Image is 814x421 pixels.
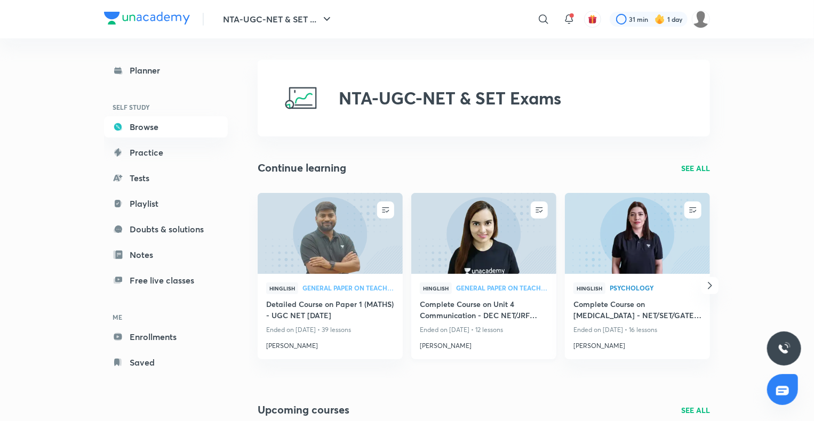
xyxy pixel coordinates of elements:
a: [PERSON_NAME] [266,337,394,351]
a: General Paper on Teaching [302,285,394,292]
p: Ended on [DATE] • 39 lessons [266,323,394,337]
img: new-thumbnail [256,192,404,274]
span: General Paper on Teaching [302,285,394,291]
a: Saved [104,352,228,373]
a: Planner [104,60,228,81]
a: new-thumbnail [258,193,403,274]
span: Hinglish [573,282,605,294]
a: General Paper on Teaching [456,285,548,292]
p: Ended on [DATE] • 16 lessons [573,323,701,337]
img: NTA-UGC-NET & SET Exams [283,81,317,115]
button: NTA-UGC-NET & SET ... [217,9,340,30]
a: Enrollments [104,326,228,347]
button: avatar [584,11,601,28]
h2: Upcoming courses [258,402,349,418]
span: Hinglish [266,282,298,294]
a: Playlist [104,193,228,214]
a: [PERSON_NAME] [420,337,548,351]
h2: NTA-UGC-NET & SET Exams [339,88,561,108]
a: Doubts & solutions [104,218,228,240]
span: Psychology [610,285,701,291]
a: Psychology [610,285,701,292]
h2: Continue learning [258,160,346,176]
img: streak [655,14,665,25]
a: SEE ALL [681,404,710,416]
a: new-thumbnail [565,193,710,274]
a: SEE ALL [681,163,710,174]
img: new-thumbnail [410,192,557,274]
img: Company Logo [104,12,190,25]
img: ttu [778,342,791,355]
a: Browse [104,116,228,137]
a: Tests [104,167,228,189]
p: Ended on [DATE] • 12 lessons [420,323,548,337]
a: Practice [104,142,228,163]
img: avatar [588,14,597,24]
a: Complete Course on Unit 4 Communication - DEC NET/JRF 2025 [420,298,548,323]
a: Complete Course on [MEDICAL_DATA] - NET/SET/GATE & Clinical Psychology [573,298,701,323]
a: Notes [104,244,228,265]
img: Durgesh kanwar [692,10,710,28]
a: Company Logo [104,12,190,27]
h6: SELF STUDY [104,98,228,116]
a: Free live classes [104,270,228,291]
h6: ME [104,308,228,326]
span: Hinglish [420,282,452,294]
span: General Paper on Teaching [456,285,548,291]
img: new-thumbnail [563,192,711,274]
a: [PERSON_NAME] [573,337,701,351]
a: Detailed Course on Paper 1 (MATHS) - UGC NET [DATE] [266,298,394,323]
a: new-thumbnail [411,193,556,274]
